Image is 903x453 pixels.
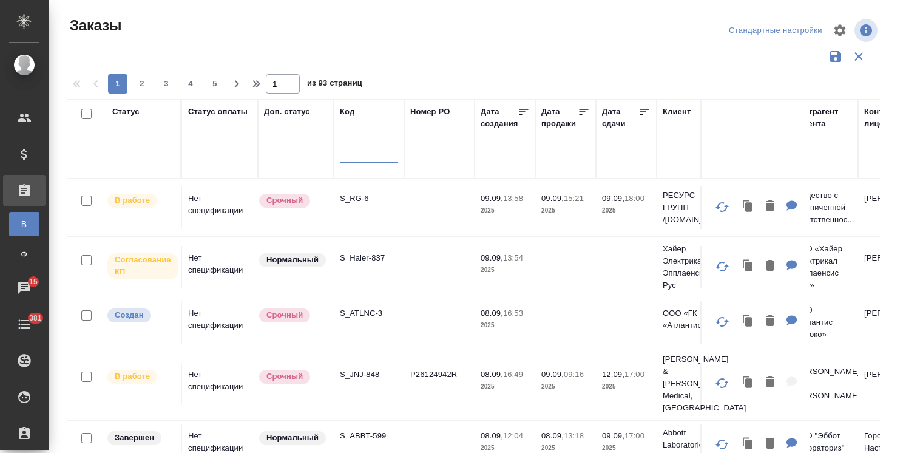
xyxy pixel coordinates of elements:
button: Удалить [760,309,780,334]
a: В [9,212,39,236]
button: Удалить [760,254,780,279]
p: S_Haier-837 [340,252,398,264]
span: В [15,218,33,230]
button: Сбросить фильтры [847,45,870,68]
p: Общество с ограниченной ответственнос... [794,189,852,226]
p: 09.09, [541,370,564,379]
span: 4 [181,78,200,90]
p: ООО «ГК «Атлантис» [663,307,721,332]
td: Нет спецификации [182,301,258,344]
p: 08.09, [481,308,503,318]
p: 09.09, [481,253,503,262]
a: Ф [9,242,39,267]
p: 2025 [541,381,590,393]
button: Удалить [760,370,780,395]
button: Удалить [760,194,780,219]
div: Выставляет ПМ после принятия заказа от КМа [106,369,175,385]
p: 17:00 [624,370,644,379]
span: 2 [132,78,152,90]
div: Дата продажи [541,106,578,130]
p: 2025 [481,205,529,217]
p: ООО «Атлантис Молоко» [794,304,852,341]
p: 13:54 [503,253,523,262]
p: 08.09, [541,431,564,440]
p: S_ATLNC-3 [340,307,398,319]
div: Статус оплаты [188,106,248,118]
span: 5 [205,78,225,90]
p: 2025 [602,205,651,217]
p: 09.09, [602,431,624,440]
p: 16:49 [503,370,523,379]
p: 09.09, [481,194,503,203]
div: Доп. статус [264,106,310,118]
div: Клиент [663,106,691,118]
p: S_ABBT-599 [340,430,398,442]
div: Выставляет КМ при направлении счета или после выполнения всех работ/сдачи заказа клиенту. Окончат... [106,430,175,446]
p: Создан [115,309,144,321]
p: ООО «Хайер Электрикал Эпплаенсис РУС» [794,243,852,291]
button: Обновить [708,252,737,281]
p: 2025 [481,381,529,393]
p: [PERSON_NAME] & [PERSON_NAME] [794,366,852,402]
button: 3 [157,74,176,94]
p: Завершен [115,432,154,444]
td: Нет спецификации [182,246,258,288]
button: 2 [132,74,152,94]
p: 09.09, [602,194,624,203]
p: 08.09, [481,370,503,379]
p: 13:58 [503,194,523,203]
div: Код [340,106,354,118]
div: Дата создания [481,106,518,130]
div: Выставляется автоматически при создании заказа [106,307,175,324]
p: 08.09, [481,431,503,440]
button: Клонировать [737,254,760,279]
span: 3 [157,78,176,90]
span: Настроить таблицу [825,16,854,45]
div: Номер PO [410,106,450,118]
p: РЕСУРС ГРУПП /[DOMAIN_NAME] [663,189,721,226]
span: 15 [22,276,45,288]
div: Выставляет ПМ после принятия заказа от КМа [106,192,175,209]
button: Обновить [708,307,737,336]
span: 381 [22,312,49,324]
td: Нет спецификации [182,363,258,405]
p: 12:04 [503,431,523,440]
div: Статус по умолчанию для стандартных заказов [258,252,328,268]
button: Клонировать [737,309,760,334]
a: 15 [3,273,46,303]
p: Согласование КП [115,254,171,278]
div: Статус по умолчанию для стандартных заказов [258,430,328,446]
span: Посмотреть информацию [854,19,880,42]
p: В работе [115,370,150,383]
td: Нет спецификации [182,186,258,229]
p: Срочный [266,370,303,383]
button: 4 [181,74,200,94]
p: 2025 [481,264,529,276]
a: 381 [3,309,46,339]
p: 12.09, [602,370,624,379]
button: Обновить [708,192,737,222]
p: [PERSON_NAME] & [PERSON_NAME] Medical, [GEOGRAPHIC_DATA] [663,353,721,414]
p: S_RG-6 [340,192,398,205]
p: 17:00 [624,431,644,440]
span: Ф [15,248,33,261]
p: Срочный [266,194,303,206]
p: 09.09, [541,194,564,203]
p: 13:18 [564,431,584,440]
p: Нормальный [266,432,319,444]
p: 18:00 [624,194,644,203]
button: Для КМ: Для коллег дублирую: есть срочная часть заказа (выделено в чертежах), ее сдаем к 14.09, к... [780,309,803,334]
span: из 93 страниц [307,76,362,94]
button: Обновить [708,369,737,398]
p: 15:21 [564,194,584,203]
p: В работе [115,194,150,206]
div: Выставляется автоматически, если на указанный объем услуг необходимо больше времени в стандартном... [258,192,328,209]
button: 5 [205,74,225,94]
p: 2025 [602,381,651,393]
p: Нормальный [266,254,319,266]
p: 09:16 [564,370,584,379]
div: split button [726,21,825,40]
span: Заказы [67,16,121,35]
button: Клонировать [737,194,760,219]
p: S_JNJ-848 [340,369,398,381]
